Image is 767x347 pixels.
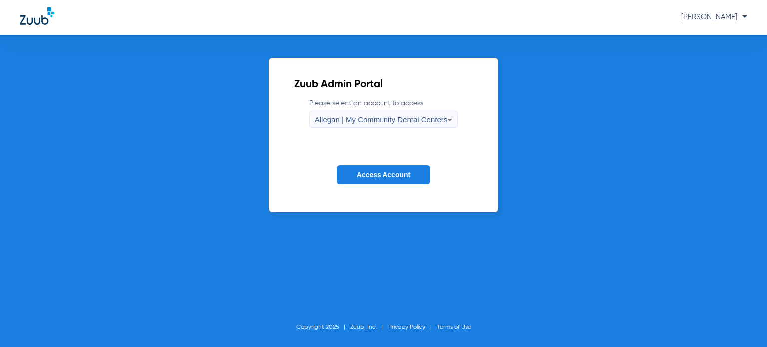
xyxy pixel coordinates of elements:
[315,115,448,124] span: Allegan | My Community Dental Centers
[20,7,54,25] img: Zuub Logo
[388,324,425,330] a: Privacy Policy
[681,13,747,21] span: [PERSON_NAME]
[350,322,388,332] li: Zuub, Inc.
[294,80,473,90] h2: Zuub Admin Portal
[337,165,430,185] button: Access Account
[309,98,458,128] label: Please select an account to access
[296,322,350,332] li: Copyright 2025
[357,171,410,179] span: Access Account
[437,324,471,330] a: Terms of Use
